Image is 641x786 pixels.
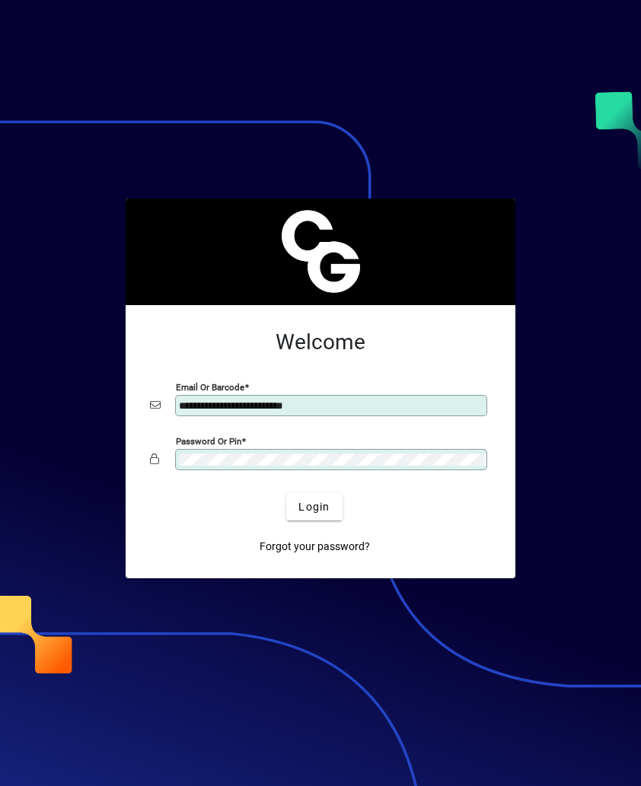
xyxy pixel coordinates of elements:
a: Forgot your password? [254,533,376,560]
h2: Welcome [150,329,491,355]
mat-label: Password or Pin [176,436,241,447]
mat-label: Email or Barcode [176,382,244,393]
span: Login [298,499,330,515]
button: Login [286,493,342,520]
span: Forgot your password? [260,539,370,555]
